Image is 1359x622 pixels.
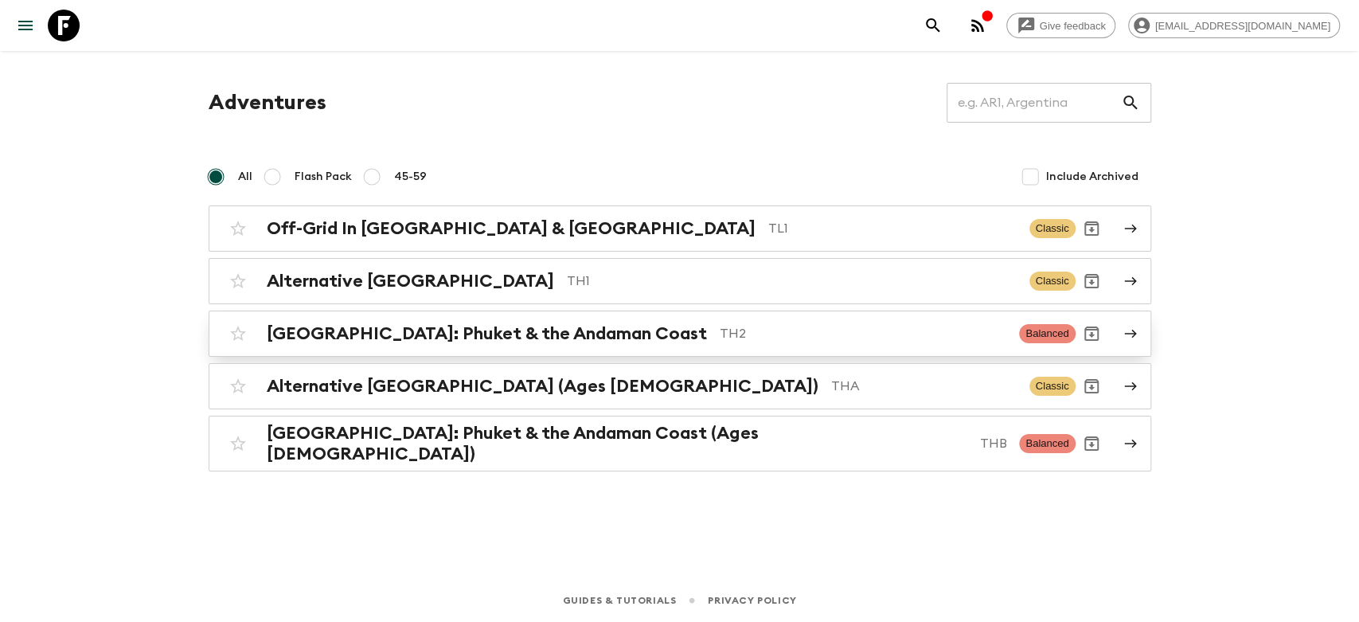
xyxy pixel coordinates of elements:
[831,377,1017,396] p: THA
[1046,169,1138,185] span: Include Archived
[295,169,352,185] span: Flash Pack
[720,324,1007,343] p: TH2
[562,592,676,609] a: Guides & Tutorials
[1029,377,1076,396] span: Classic
[1029,272,1076,291] span: Classic
[1076,213,1107,244] button: Archive
[209,205,1151,252] a: Off-Grid In [GEOGRAPHIC_DATA] & [GEOGRAPHIC_DATA]TL1ClassicArchive
[1128,13,1340,38] div: [EMAIL_ADDRESS][DOMAIN_NAME]
[209,311,1151,357] a: [GEOGRAPHIC_DATA]: Phuket & the Andaman CoastTH2BalancedArchive
[394,169,427,185] span: 45-59
[267,376,818,397] h2: Alternative [GEOGRAPHIC_DATA] (Ages [DEMOGRAPHIC_DATA])
[917,10,949,41] button: search adventures
[209,416,1151,471] a: [GEOGRAPHIC_DATA]: Phuket & the Andaman Coast (Ages [DEMOGRAPHIC_DATA])THBBalancedArchive
[1146,20,1339,32] span: [EMAIL_ADDRESS][DOMAIN_NAME]
[267,271,554,291] h2: Alternative [GEOGRAPHIC_DATA]
[979,434,1006,453] p: THB
[708,592,796,609] a: Privacy Policy
[267,218,756,239] h2: Off-Grid In [GEOGRAPHIC_DATA] & [GEOGRAPHIC_DATA]
[768,219,1017,238] p: TL1
[238,169,252,185] span: All
[209,87,326,119] h1: Adventures
[947,80,1121,125] input: e.g. AR1, Argentina
[209,363,1151,409] a: Alternative [GEOGRAPHIC_DATA] (Ages [DEMOGRAPHIC_DATA])THAClassicArchive
[1029,219,1076,238] span: Classic
[1076,370,1107,402] button: Archive
[267,323,707,344] h2: [GEOGRAPHIC_DATA]: Phuket & the Andaman Coast
[1031,20,1115,32] span: Give feedback
[10,10,41,41] button: menu
[567,272,1017,291] p: TH1
[267,423,967,464] h2: [GEOGRAPHIC_DATA]: Phuket & the Andaman Coast (Ages [DEMOGRAPHIC_DATA])
[1019,324,1075,343] span: Balanced
[1076,428,1107,460] button: Archive
[209,258,1151,304] a: Alternative [GEOGRAPHIC_DATA]TH1ClassicArchive
[1019,434,1075,453] span: Balanced
[1006,13,1115,38] a: Give feedback
[1076,265,1107,297] button: Archive
[1076,318,1107,350] button: Archive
